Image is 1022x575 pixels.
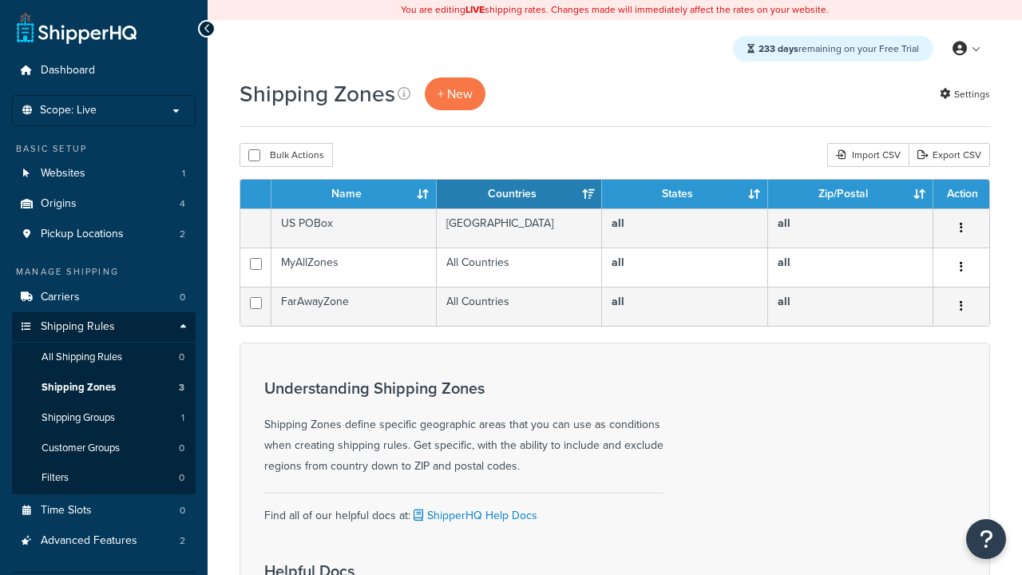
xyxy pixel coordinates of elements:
span: Scope: Live [40,104,97,117]
li: Origins [12,189,196,219]
td: US POBox [271,208,437,248]
span: Shipping Rules [41,320,115,334]
span: Websites [41,167,85,180]
div: Shipping Zones define specific geographic areas that you can use as conditions when creating ship... [264,379,664,477]
b: LIVE [465,2,485,17]
span: Filters [42,471,69,485]
b: all [612,293,624,310]
a: Advanced Features 2 [12,526,196,556]
span: + New [438,85,473,103]
div: remaining on your Free Trial [733,36,933,61]
h1: Shipping Zones [240,78,395,109]
span: Origins [41,197,77,211]
div: Find all of our helpful docs at: [264,493,664,526]
th: Countries: activate to sort column ascending [437,180,602,208]
span: Time Slots [41,504,92,517]
span: 1 [181,411,184,425]
a: Websites 1 [12,159,196,188]
li: Carriers [12,283,196,312]
li: All Shipping Rules [12,343,196,372]
span: 0 [180,504,185,517]
span: Carriers [41,291,80,304]
div: Basic Setup [12,142,196,156]
a: Filters 0 [12,463,196,493]
td: All Countries [437,248,602,287]
li: Customer Groups [12,434,196,463]
span: Dashboard [41,64,95,77]
span: Shipping Zones [42,381,116,395]
th: Name: activate to sort column ascending [271,180,437,208]
a: Shipping Zones 3 [12,373,196,402]
a: Customer Groups 0 [12,434,196,463]
strong: 233 days [759,42,798,56]
span: 2 [180,228,185,241]
a: Settings [940,83,990,105]
div: Import CSV [827,143,909,167]
li: Websites [12,159,196,188]
a: ShipperHQ Help Docs [410,507,537,524]
td: All Countries [437,287,602,326]
span: Customer Groups [42,442,120,455]
span: 4 [180,197,185,211]
a: Export CSV [909,143,990,167]
a: Origins 4 [12,189,196,219]
span: Pickup Locations [41,228,124,241]
th: Action [933,180,989,208]
span: 0 [179,471,184,485]
button: Bulk Actions [240,143,333,167]
span: 0 [179,351,184,364]
b: all [612,215,624,232]
td: MyAllZones [271,248,437,287]
b: all [612,254,624,271]
span: 2 [180,534,185,548]
li: Filters [12,463,196,493]
li: Shipping Groups [12,403,196,433]
span: 3 [179,381,184,395]
th: States: activate to sort column ascending [602,180,767,208]
td: FarAwayZone [271,287,437,326]
span: 1 [182,167,185,180]
li: Shipping Zones [12,373,196,402]
span: Advanced Features [41,534,137,548]
a: Pickup Locations 2 [12,220,196,249]
div: Manage Shipping [12,265,196,279]
b: all [778,215,790,232]
a: Dashboard [12,56,196,85]
b: all [778,254,790,271]
a: Shipping Rules [12,312,196,342]
a: All Shipping Rules 0 [12,343,196,372]
span: 0 [180,291,185,304]
span: 0 [179,442,184,455]
span: All Shipping Rules [42,351,122,364]
span: Shipping Groups [42,411,115,425]
h3: Understanding Shipping Zones [264,379,664,397]
li: Pickup Locations [12,220,196,249]
td: [GEOGRAPHIC_DATA] [437,208,602,248]
a: + New [425,77,485,110]
b: all [778,293,790,310]
li: Advanced Features [12,526,196,556]
a: ShipperHQ Home [17,12,137,44]
a: Time Slots 0 [12,496,196,525]
a: Shipping Groups 1 [12,403,196,433]
li: Time Slots [12,496,196,525]
a: Carriers 0 [12,283,196,312]
button: Open Resource Center [966,519,1006,559]
th: Zip/Postal: activate to sort column ascending [768,180,933,208]
li: Shipping Rules [12,312,196,494]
